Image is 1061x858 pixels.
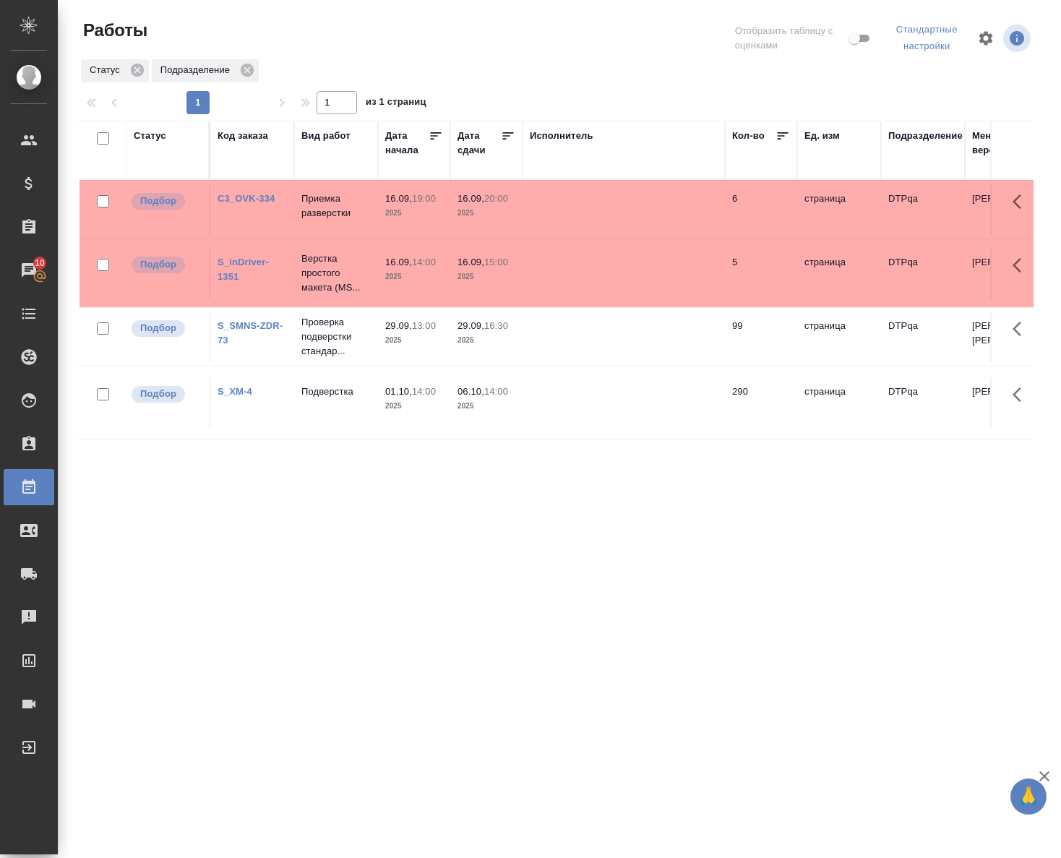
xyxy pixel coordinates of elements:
span: Отобразить таблицу с оценками [735,24,846,53]
div: Можно подбирать исполнителей [130,255,202,275]
p: 16.09, [385,257,412,267]
p: 2025 [385,333,443,348]
span: 10 [26,256,53,270]
td: 290 [725,377,797,428]
td: 99 [725,312,797,362]
div: Подразделение [152,59,259,82]
p: 19:00 [412,193,436,204]
p: Подбор [140,194,176,208]
p: 16:30 [484,320,508,331]
button: 🙏 [1010,778,1047,815]
div: Подразделение [888,129,963,143]
button: Здесь прячутся важные кнопки [1004,312,1039,346]
p: Статус [90,63,125,77]
td: DTPqa [881,248,965,299]
p: 16.09, [458,193,484,204]
div: Исполнитель [530,129,593,143]
p: 16.09, [458,257,484,267]
p: Проверка подверстки стандар... [301,315,371,359]
td: страница [797,377,881,428]
button: Здесь прячутся важные кнопки [1004,184,1039,219]
p: Подверстка [301,385,371,399]
p: 15:00 [484,257,508,267]
div: Код заказа [218,129,268,143]
p: 2025 [458,333,515,348]
a: C3_OVK-334 [218,193,275,204]
span: из 1 страниц [366,93,426,114]
p: 2025 [458,206,515,220]
span: Настроить таблицу [968,21,1003,56]
a: 10 [4,252,54,288]
p: 01.10, [385,386,412,397]
div: Кол-во [732,129,765,143]
div: Статус [134,129,166,143]
td: 5 [725,248,797,299]
td: страница [797,184,881,235]
td: DTPqa [881,377,965,428]
p: 2025 [458,399,515,413]
p: 2025 [458,270,515,284]
p: Приемка разверстки [301,192,371,220]
p: Подразделение [160,63,235,77]
td: страница [797,248,881,299]
div: Можно подбирать исполнителей [130,385,202,404]
div: Менеджеры верстки [972,129,1041,158]
p: Верстка простого макета (MS... [301,252,371,295]
div: split button [885,19,968,58]
p: [PERSON_NAME] [972,255,1041,270]
p: 14:00 [412,386,436,397]
p: 16.09, [385,193,412,204]
td: DTPqa [881,312,965,362]
p: 20:00 [484,193,508,204]
td: DTPqa [881,184,965,235]
p: Подбор [140,387,176,401]
p: 29.09, [385,320,412,331]
p: 2025 [385,270,443,284]
div: Дата сдачи [458,129,501,158]
td: страница [797,312,881,362]
p: Подбор [140,321,176,335]
a: S_XM-4 [218,386,252,397]
td: 6 [725,184,797,235]
span: 🙏 [1016,781,1041,812]
p: Подбор [140,257,176,272]
p: [PERSON_NAME] [972,385,1041,399]
p: 14:00 [412,257,436,267]
div: Можно подбирать исполнителей [130,319,202,338]
button: Здесь прячутся важные кнопки [1004,377,1039,412]
a: S_inDriver-1351 [218,257,269,282]
p: [PERSON_NAME], [PERSON_NAME] [972,319,1041,348]
div: Статус [81,59,149,82]
p: 13:00 [412,320,436,331]
button: Здесь прячутся важные кнопки [1004,248,1039,283]
span: Работы [80,19,147,42]
div: Можно подбирать исполнителей [130,192,202,211]
a: S_SMNS-ZDR-73 [218,320,283,346]
p: 29.09, [458,320,484,331]
p: 2025 [385,399,443,413]
span: Посмотреть информацию [1003,25,1034,52]
p: 06.10, [458,386,484,397]
p: 2025 [385,206,443,220]
div: Дата начала [385,129,429,158]
div: Ед. изм [804,129,840,143]
p: [PERSON_NAME] [972,192,1041,206]
div: Вид работ [301,129,351,143]
p: 14:00 [484,386,508,397]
